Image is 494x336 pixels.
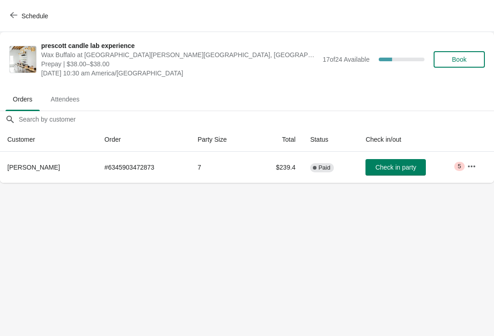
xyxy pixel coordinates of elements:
[5,8,55,24] button: Schedule
[18,111,494,128] input: Search by customer
[434,51,485,68] button: Book
[253,152,303,183] td: $239.4
[190,152,253,183] td: 7
[365,159,426,176] button: Check in party
[41,50,318,59] span: Wax Buffalo at [GEOGRAPHIC_DATA][PERSON_NAME][GEOGRAPHIC_DATA], [GEOGRAPHIC_DATA], [GEOGRAPHIC_DA...
[41,41,318,50] span: prescott candle lab experience
[43,91,87,107] span: Attendees
[97,152,190,183] td: # 6345903472873
[41,69,318,78] span: [DATE] 10:30 am America/[GEOGRAPHIC_DATA]
[318,164,330,171] span: Paid
[322,56,370,63] span: 17 of 24 Available
[358,128,460,152] th: Check in/out
[21,12,48,20] span: Schedule
[452,56,467,63] span: Book
[7,164,60,171] span: [PERSON_NAME]
[41,59,318,69] span: Prepay | $38.00–$38.00
[253,128,303,152] th: Total
[5,91,40,107] span: Orders
[458,163,461,170] span: 5
[190,128,253,152] th: Party Size
[376,164,416,171] span: Check in party
[303,128,358,152] th: Status
[10,46,36,73] img: prescott candle lab experience
[97,128,190,152] th: Order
